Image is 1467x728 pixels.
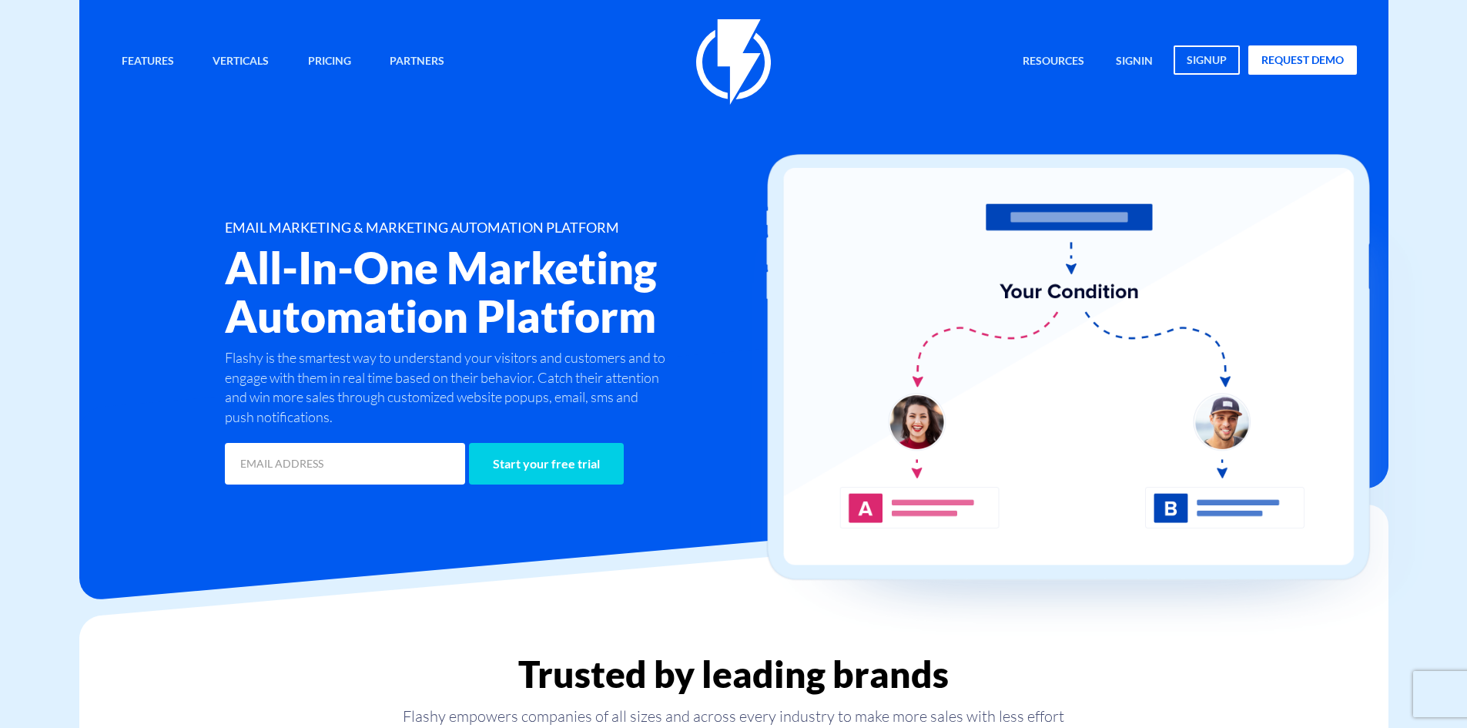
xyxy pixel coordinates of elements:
p: Flashy empowers companies of all sizes and across every industry to make more sales with less effort [79,706,1388,727]
h2: All-In-One Marketing Automation Platform [225,243,826,341]
h2: Trusted by leading brands [79,654,1388,694]
a: Verticals [201,45,280,79]
a: request demo [1248,45,1357,75]
a: Partners [378,45,456,79]
a: signin [1104,45,1164,79]
a: Pricing [296,45,363,79]
p: Flashy is the smartest way to understand your visitors and customers and to engage with them in r... [225,348,670,428]
a: Features [110,45,186,79]
a: signup [1174,45,1240,75]
h1: EMAIL MARKETING & MARKETING AUTOMATION PLATFORM [225,220,826,236]
input: EMAIL ADDRESS [225,443,465,485]
a: Resources [1011,45,1096,79]
input: Start your free trial [469,443,624,485]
